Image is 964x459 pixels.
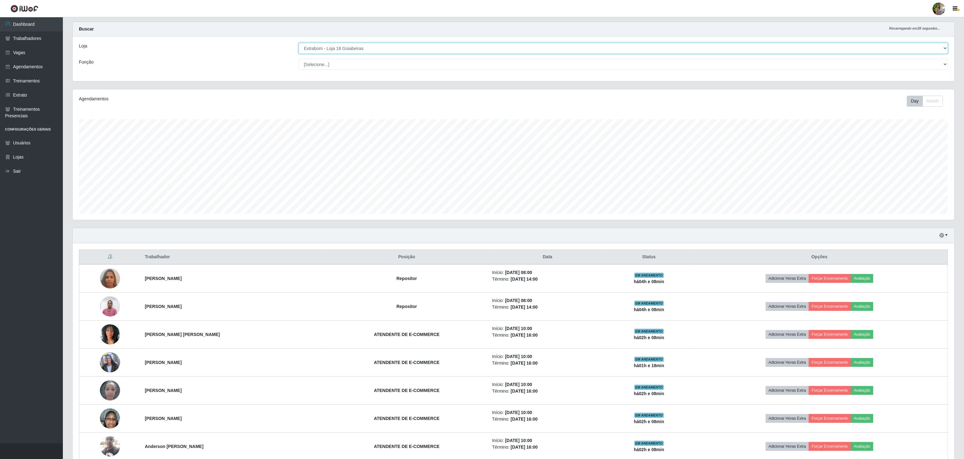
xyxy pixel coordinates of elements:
[889,26,940,30] i: Recarregando em 28 segundos...
[492,269,603,276] li: Início:
[511,305,538,310] time: [DATE] 14:00
[505,438,532,443] time: [DATE] 10:00
[634,357,664,362] span: EM ANDAMENTO
[809,302,851,311] button: Forçar Encerramento
[145,332,220,337] strong: [PERSON_NAME] [PERSON_NAME]
[634,447,664,452] strong: há 02 h e 08 min
[100,344,120,380] img: 1753373810898.jpeg
[492,325,603,332] li: Início:
[766,414,809,423] button: Adicionar Horas Extra
[79,59,94,65] label: Função
[634,335,664,340] strong: há 02 h e 08 min
[634,413,664,418] span: EM ANDAMENTO
[505,326,532,331] time: [DATE] 10:00
[374,332,439,337] strong: ATENDENTE DE E-COMMERCE
[492,360,603,367] li: Término:
[511,445,538,450] time: [DATE] 16:00
[145,276,182,281] strong: [PERSON_NAME]
[396,276,417,281] strong: Repositor
[809,386,851,395] button: Forçar Encerramento
[374,388,439,393] strong: ATENDENTE DE E-COMMERCE
[634,363,664,368] strong: há 01 h e 18 min
[100,293,120,320] img: 1751500002746.jpeg
[79,26,94,31] strong: Buscar
[691,250,948,265] th: Opções
[511,277,538,282] time: [DATE] 14:00
[492,297,603,304] li: Início:
[634,385,664,390] span: EM ANDAMENTO
[511,361,538,366] time: [DATE] 16:00
[145,360,182,365] strong: [PERSON_NAME]
[809,358,851,367] button: Forçar Encerramento
[145,388,182,393] strong: [PERSON_NAME]
[809,442,851,451] button: Forçar Encerramento
[634,279,664,284] strong: há 04 h e 08 min
[492,353,603,360] li: Início:
[634,301,664,306] span: EM ANDAMENTO
[374,360,439,365] strong: ATENDENTE DE E-COMMERCE
[511,389,538,394] time: [DATE] 16:00
[100,400,120,436] img: 1755386143751.jpeg
[766,358,809,367] button: Adicionar Horas Extra
[634,419,664,424] strong: há 02 h e 08 min
[634,441,664,446] span: EM ANDAMENTO
[766,274,809,283] button: Adicionar Horas Extra
[145,304,182,309] strong: [PERSON_NAME]
[634,391,664,396] strong: há 02 h e 08 min
[511,333,538,338] time: [DATE] 16:00
[851,442,873,451] button: Avaliação
[325,250,488,265] th: Posição
[492,381,603,388] li: Início:
[907,96,943,107] div: First group
[492,332,603,339] li: Término:
[10,5,38,13] img: CoreUI Logo
[488,250,607,265] th: Data
[492,437,603,444] li: Início:
[505,354,532,359] time: [DATE] 10:00
[141,250,325,265] th: Trabalhador
[396,304,417,309] strong: Repositor
[851,274,873,283] button: Avaliação
[374,444,439,449] strong: ATENDENTE DE E-COMMERCE
[79,43,87,49] label: Loja
[374,416,439,421] strong: ATENDENTE DE E-COMMERCE
[923,96,943,107] button: Month
[907,96,923,107] button: Day
[492,304,603,311] li: Término:
[809,414,851,423] button: Forçar Encerramento
[100,265,120,292] img: 1747253938286.jpeg
[766,386,809,395] button: Adicionar Horas Extra
[907,96,948,107] div: Toolbar with button groups
[851,358,873,367] button: Avaliação
[145,416,182,421] strong: [PERSON_NAME]
[634,329,664,334] span: EM ANDAMENTO
[634,307,664,312] strong: há 04 h e 08 min
[809,274,851,283] button: Forçar Encerramento
[492,416,603,423] li: Término:
[100,321,120,348] img: 1748449029171.jpeg
[505,298,532,303] time: [DATE] 08:00
[505,382,532,387] time: [DATE] 10:00
[511,417,538,422] time: [DATE] 16:00
[100,377,120,404] img: 1754258368800.jpeg
[492,444,603,451] li: Término:
[145,444,204,449] strong: Anderson [PERSON_NAME]
[851,386,873,395] button: Avaliação
[492,409,603,416] li: Início:
[79,96,436,102] div: Agendamentos
[766,442,809,451] button: Adicionar Horas Extra
[492,276,603,283] li: Término:
[505,270,532,275] time: [DATE] 08:00
[505,410,532,415] time: [DATE] 10:00
[492,388,603,395] li: Término:
[809,330,851,339] button: Forçar Encerramento
[766,330,809,339] button: Adicionar Horas Extra
[851,414,873,423] button: Avaliação
[766,302,809,311] button: Adicionar Horas Extra
[851,302,873,311] button: Avaliação
[634,273,664,278] span: EM ANDAMENTO
[607,250,691,265] th: Status
[851,330,873,339] button: Avaliação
